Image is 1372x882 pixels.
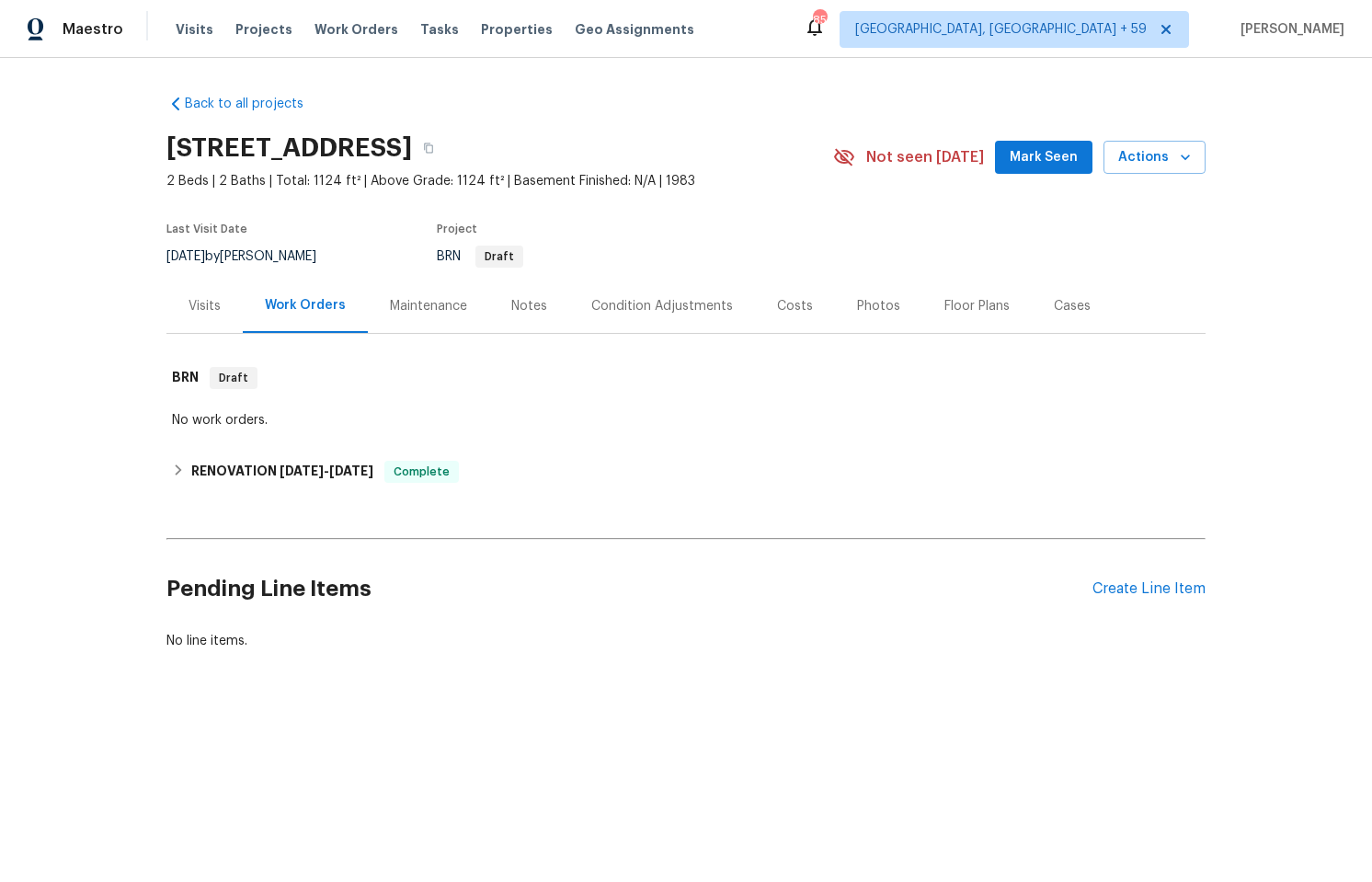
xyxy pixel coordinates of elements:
div: Photos [857,297,900,315]
h2: [STREET_ADDRESS] [166,139,412,157]
div: Costs [777,297,813,315]
a: Back to all projects [166,95,343,113]
span: Mark Seen [1010,146,1078,169]
span: - [280,464,373,477]
div: Maintenance [390,297,467,315]
span: Draft [477,251,521,262]
span: BRN [437,250,523,263]
h6: RENOVATION [191,461,373,483]
span: [PERSON_NAME] [1233,20,1344,39]
div: Cases [1054,297,1091,315]
span: Tasks [420,23,459,36]
span: Maestro [63,20,123,39]
span: Projects [235,20,292,39]
span: 2 Beds | 2 Baths | Total: 1124 ft² | Above Grade: 1124 ft² | Basement Finished: N/A | 1983 [166,172,833,190]
div: 858 [813,11,826,29]
div: Create Line Item [1092,580,1206,598]
div: Condition Adjustments [591,297,733,315]
h6: BRN [172,367,199,389]
span: Not seen [DATE] [866,148,984,166]
div: RENOVATION [DATE]-[DATE]Complete [166,450,1206,494]
span: [DATE] [166,250,205,263]
span: Last Visit Date [166,223,247,235]
span: Work Orders [314,20,398,39]
div: No work orders. [172,411,1200,430]
div: BRN Draft [166,349,1206,407]
button: Mark Seen [995,141,1092,175]
span: Project [437,223,477,235]
span: Draft [212,369,256,387]
div: Visits [189,297,221,315]
span: Visits [176,20,213,39]
span: Actions [1118,146,1191,169]
div: Work Orders [265,296,346,315]
span: Properties [481,20,553,39]
span: Complete [386,463,457,481]
div: Notes [511,297,547,315]
div: No line items. [166,632,1206,650]
div: Floor Plans [944,297,1010,315]
span: [DATE] [280,464,324,477]
button: Copy Address [412,132,445,165]
h2: Pending Line Items [166,546,1092,632]
span: Geo Assignments [575,20,694,39]
div: by [PERSON_NAME] [166,246,338,268]
span: [GEOGRAPHIC_DATA], [GEOGRAPHIC_DATA] + 59 [855,20,1147,39]
button: Actions [1103,141,1206,175]
span: [DATE] [329,464,373,477]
